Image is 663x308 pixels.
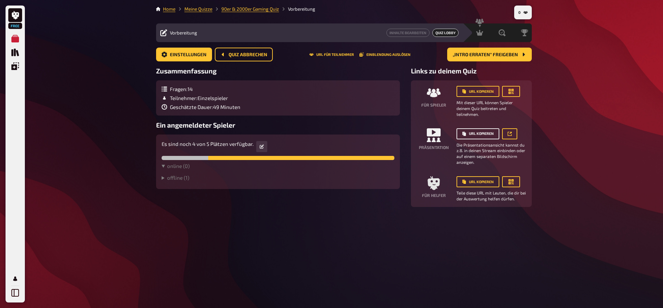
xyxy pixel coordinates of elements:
li: Vorbereitung [279,6,315,12]
a: Einblendungen [8,59,22,73]
span: Free [9,24,21,28]
span: Quiz Lobby [432,29,459,37]
summary: online (0) [162,163,394,169]
li: Meine Quizze [175,6,212,12]
a: Einstellungen [156,48,212,61]
h3: Zusammenfassung [156,67,400,75]
button: Einblendung auslösen [359,52,411,57]
span: Vorbereitung [170,30,197,36]
small: Mit dieser URL können Spieler deinem Quiz beitreten und teilnehmen. [457,100,526,117]
div: Fragen : 14 [162,86,240,92]
a: Home [163,6,175,12]
span: Geschätzte Dauer : 49 Minuten [170,104,240,110]
summary: offline (1) [162,175,394,181]
a: Inhalte Bearbeiten [386,29,430,37]
li: 90er & 2000er Gaming Quiz [212,6,279,12]
a: Meine Quizze [184,6,212,12]
span: Quiz abbrechen [229,52,267,57]
button: URL für Teilnehmer [309,52,354,57]
button: 0 [516,7,530,18]
button: URL kopieren [457,176,499,187]
p: Es sind noch 4 von 5 Plätzen verfügbar. [162,140,253,148]
h4: Präsentation [419,145,449,150]
span: Teilnehmer : Einzelspieler [170,95,228,101]
button: „Intro erraten“ freigeben [447,48,532,61]
a: Quiz Sammlung [8,46,22,59]
h4: Für Spieler [421,102,446,107]
button: URL kopieren [457,128,499,139]
h4: Für Helfer [422,193,446,198]
a: Mein Konto [8,272,22,286]
span: Einstellungen [170,52,206,57]
span: 0 [518,11,521,14]
small: Die Präsentationsansicht kannst du z.B. in deinen Stream einbinden oder auf einem separaten Bilds... [457,142,526,165]
button: Quiz abbrechen [215,48,273,61]
small: Teile diese URL mit Leuten, die dir bei der Auswertung helfen dürfen. [457,190,526,202]
h3: Ein angemeldeter Spieler [156,121,400,129]
button: URL kopieren [457,86,499,97]
a: Meine Quizze [8,32,22,46]
a: 90er & 2000er Gaming Quiz [221,6,279,12]
h3: Links zu deinem Quiz [411,67,532,75]
span: „Intro erraten“ freigeben [453,52,518,57]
